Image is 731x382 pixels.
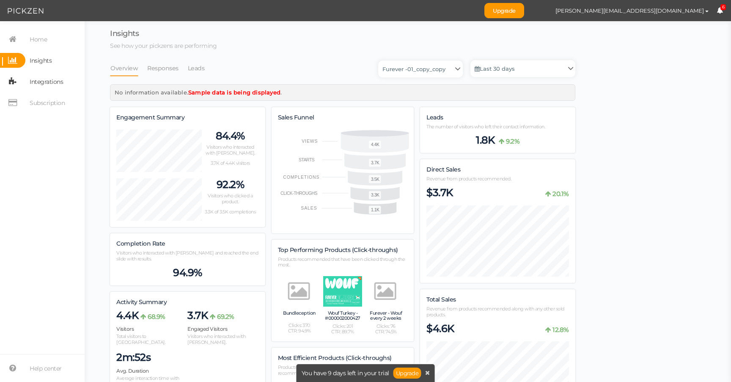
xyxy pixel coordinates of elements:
span: 4.4K [116,309,138,322]
span: Clicks: 370 CTR: 94.9% [288,323,311,335]
a: Upgrade [484,3,524,18]
span: $3.7K [426,186,453,199]
span: 3.7K [187,309,208,322]
b: 68.9% [148,313,165,321]
span: Home [30,33,47,46]
span: Activity Summary [116,298,167,306]
h4: Avg. Duration [116,368,187,374]
span: . [280,89,282,96]
p: 3.3K of 3.5K completions [202,209,259,215]
span: Insights [30,54,52,67]
span: Engagement Summary [116,113,184,121]
button: [PERSON_NAME][EMAIL_ADDRESS][DOMAIN_NAME] [547,3,717,18]
text: 4.4K [371,142,379,147]
text: 3.7K [371,161,379,165]
span: Revenue from products recommended along with any other sold products. [426,306,564,318]
text: STARTS [299,158,315,162]
span: The number of visitors who left their contact information. [426,124,545,130]
text: 3.5K [371,177,379,182]
span: Visitors who interacted with [PERSON_NAME]. [206,144,255,156]
span: Visitors who interacted with [PERSON_NAME] and reached the end slide with results. [116,250,258,262]
img: Pickzen logo [8,6,44,16]
span: 6 [720,4,726,11]
span: Visitors who interacted with [PERSON_NAME]. [187,333,245,345]
p: 92.2% [202,178,259,191]
span: $4.6K [426,322,454,335]
p: 3.7K of 4.4K visitors [202,161,259,166]
span: Products recommended that have the best click-through to recommendation ratio. [278,364,403,376]
text: VIEWS [302,139,318,144]
span: Clicks: 76 CTR: 74.5% [375,324,397,335]
span: Integrations [30,75,63,89]
h4: Wouf Turkey - #000002000427 [323,310,362,321]
li: Overview [110,60,147,76]
span: Direct Sales [426,166,460,173]
span: 2m:52s [116,351,151,364]
span: Revenue from products recommended. [426,176,511,182]
text: SALES [301,206,317,210]
a: Responses [147,60,179,76]
b: 12.8% [552,326,569,334]
span: Completion Rate [116,240,165,247]
span: Visitors [116,326,134,332]
b: 9.2% [506,137,519,145]
span: Products recommended that have been clicked through the most. [278,256,405,268]
span: Clicks: 201 CTR: 89.7% [331,324,354,335]
span: Most Efficient Products (Click-throughs) [278,354,392,362]
text: CLICK-THROUGHS [280,191,318,196]
span: Help center [30,362,62,375]
span: [PERSON_NAME][EMAIL_ADDRESS][DOMAIN_NAME] [555,7,704,14]
a: Last 30 days [470,60,575,77]
a: Upgrade [393,368,421,379]
text: COMPLETIONS [283,175,319,180]
span: Total Sales [426,296,456,303]
span: Total visitors to [GEOGRAPHIC_DATA]. [116,333,165,345]
span: See how your pickzens are performing [110,42,217,50]
text: 1.1K [371,208,379,213]
b: 69.2% [217,313,234,321]
h4: Bundleception [283,310,316,320]
p: 84.4% [202,130,259,142]
span: Engaged Visitors [187,326,227,332]
span: Visitors who clicked a product. [208,193,253,205]
span: Subscription [30,96,65,110]
span: No information available. [115,89,188,96]
b: Sample data is being displayed [188,89,280,96]
span: 94.9% [173,266,202,279]
span: Insights [110,29,139,38]
li: Leads [187,60,214,76]
label: Leads [426,114,443,122]
text: 3.3K [371,193,379,198]
a: Leads [187,60,205,76]
span: Sales Funnel [278,113,314,121]
a: Overview [110,60,138,76]
span: Top Performing Products (Click-throughs) [278,246,398,254]
span: You have 9 days left in your trial [302,370,389,376]
span: 1.8K [476,134,495,147]
img: 0f89b77e1f8de0a8c70df4683e3cf21a [533,3,547,18]
h4: Furever - Wouf every 2 weeks [366,310,405,321]
li: Responses [147,60,187,76]
b: 20.1% [552,190,569,198]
